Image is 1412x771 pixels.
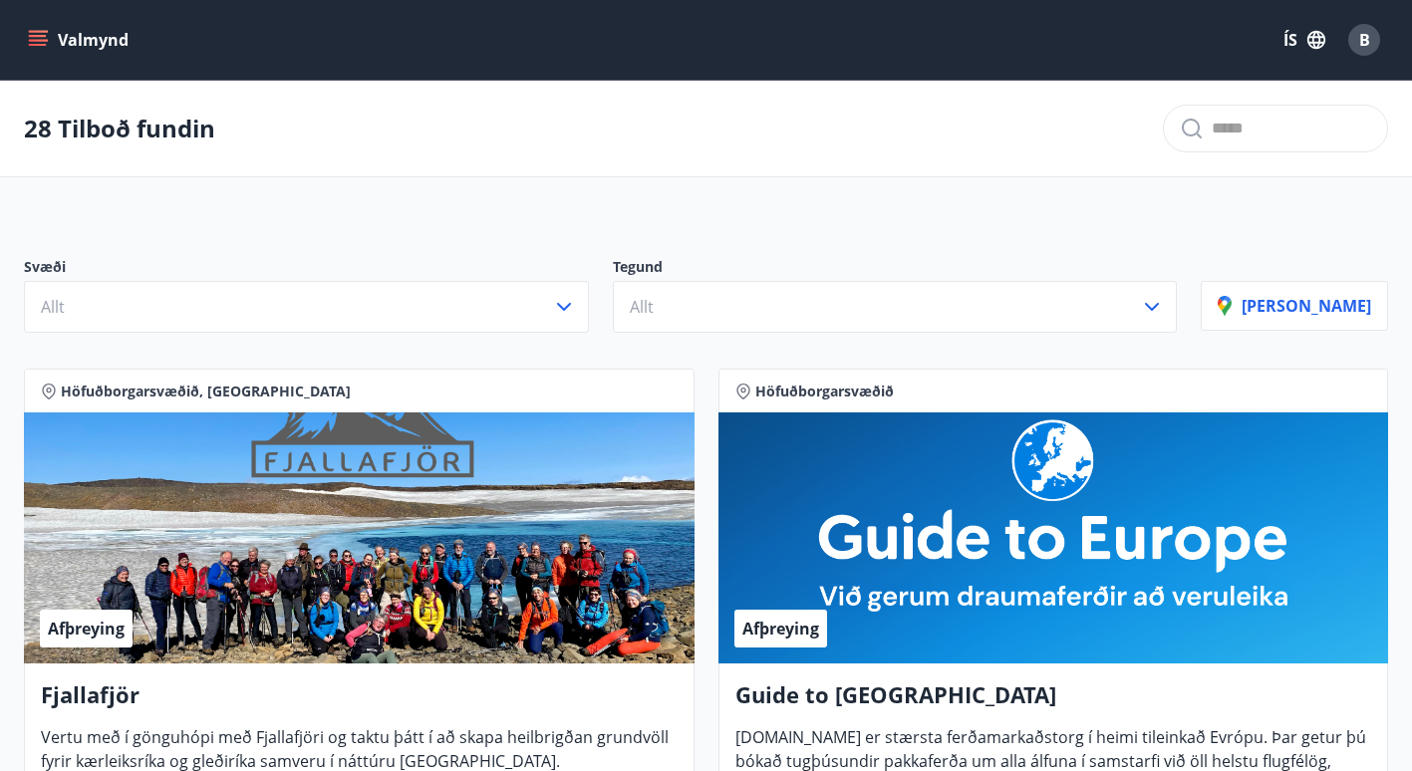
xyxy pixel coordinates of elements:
p: Svæði [24,257,589,281]
p: Tegund [613,257,1178,281]
p: 28 Tilboð fundin [24,112,215,145]
span: Afþreying [48,618,125,640]
button: Allt [613,281,1178,333]
h4: Fjallafjör [41,679,678,725]
button: Allt [24,281,589,333]
span: B [1359,29,1370,51]
button: [PERSON_NAME] [1201,281,1388,331]
span: Afþreying [742,618,819,640]
span: Allt [630,296,654,318]
span: Höfuðborgarsvæðið, [GEOGRAPHIC_DATA] [61,382,351,401]
h4: Guide to [GEOGRAPHIC_DATA] [735,679,1372,725]
span: Höfuðborgarsvæðið [755,382,894,401]
p: [PERSON_NAME] [1218,295,1371,317]
button: menu [24,22,137,58]
button: B [1340,16,1388,64]
button: ÍS [1272,22,1336,58]
span: Allt [41,296,65,318]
